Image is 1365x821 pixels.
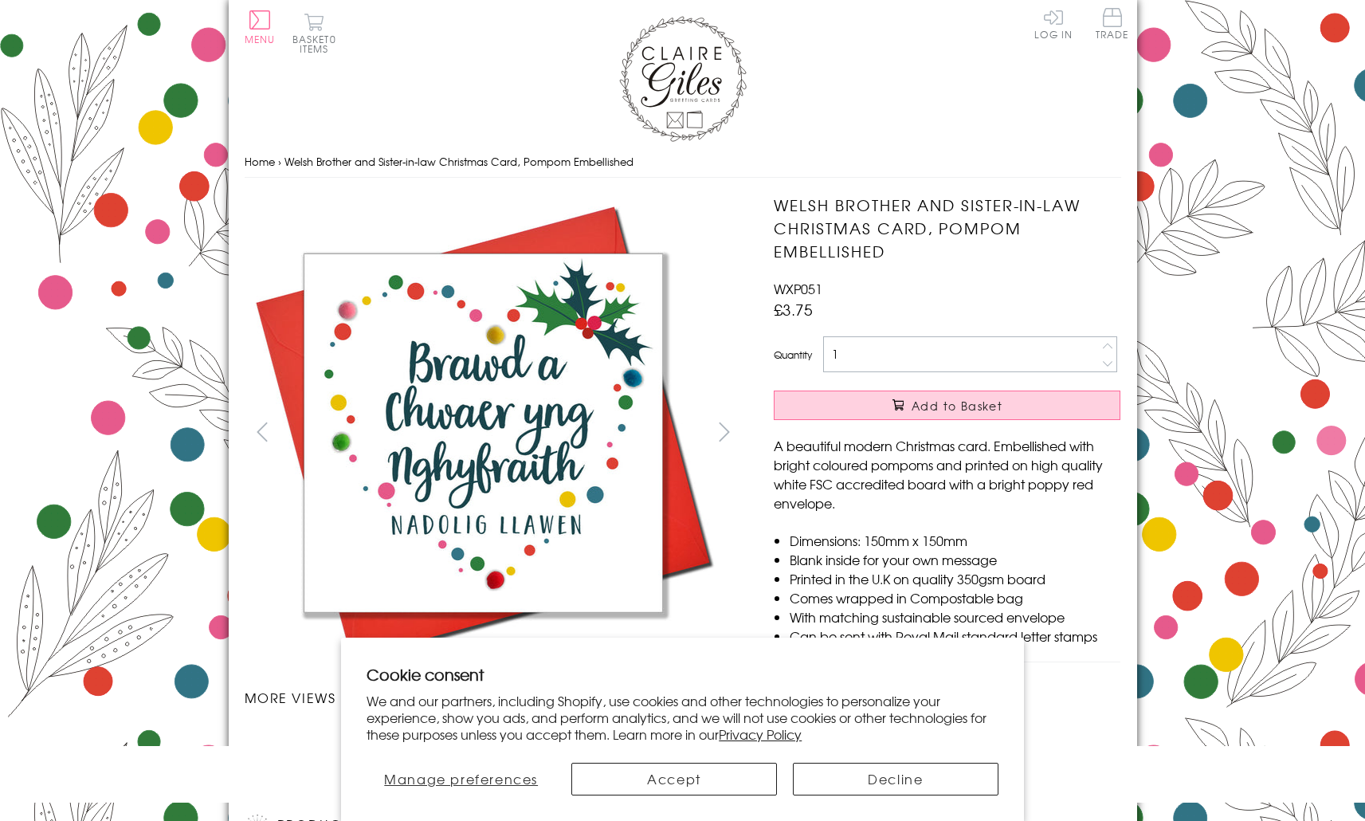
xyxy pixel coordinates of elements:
img: Claire Giles Greetings Cards [619,16,747,142]
li: Comes wrapped in Compostable bag [790,588,1120,607]
button: next [706,414,742,450]
span: £3.75 [774,298,813,320]
li: Carousel Page 1 (Current Slide) [245,723,369,758]
button: Add to Basket [774,391,1120,420]
li: Dimensions: 150mm x 150mm [790,531,1120,550]
button: Accept [571,763,777,795]
p: We and our partners, including Shopify, use cookies and other technologies to personalize your ex... [367,693,998,742]
span: › [278,154,281,169]
li: Printed in the U.K on quality 350gsm board [790,569,1120,588]
span: Manage preferences [384,769,538,788]
span: Menu [245,32,276,46]
p: A beautiful modern Christmas card. Embellished with bright coloured pompoms and printed on high q... [774,436,1120,513]
span: WXP051 [774,279,822,298]
h3: More views [245,688,743,707]
button: Basket0 items [292,13,336,53]
a: Trade [1096,8,1129,42]
img: Welsh Brother and Sister-in-law Christmas Card, Pompom Embellished [306,742,307,743]
a: Log In [1034,8,1073,39]
button: Decline [793,763,998,795]
ul: Carousel Pagination [245,723,743,758]
button: prev [245,414,280,450]
h2: Cookie consent [367,663,998,685]
img: Welsh Brother and Sister-in-law Christmas Card, Pompom Embellished [245,194,723,672]
span: Trade [1096,8,1129,39]
a: Privacy Policy [719,725,802,744]
li: Can be sent with Royal Mail standard letter stamps [790,627,1120,646]
span: Add to Basket [912,398,1002,414]
a: Home [245,154,275,169]
h1: Welsh Brother and Sister-in-law Christmas Card, Pompom Embellished [774,194,1120,262]
label: Quantity [774,348,812,362]
li: Blank inside for your own message [790,550,1120,569]
span: 0 items [300,32,336,56]
span: Welsh Brother and Sister-in-law Christmas Card, Pompom Embellished [284,154,633,169]
li: With matching sustainable sourced envelope [790,607,1120,627]
button: Menu [245,10,276,44]
button: Manage preferences [367,763,555,795]
nav: breadcrumbs [245,146,1121,179]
